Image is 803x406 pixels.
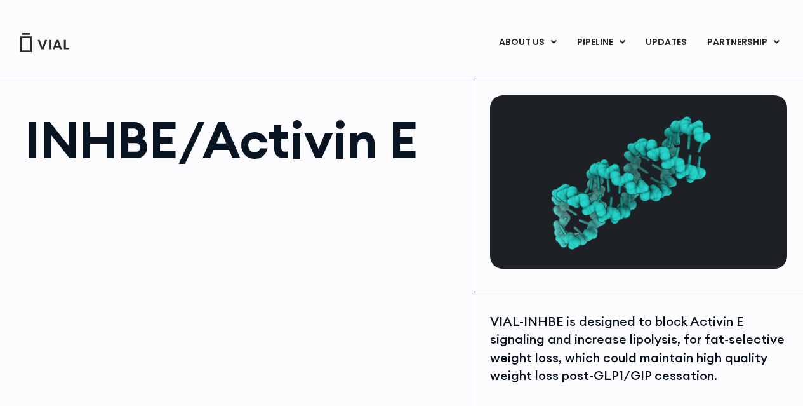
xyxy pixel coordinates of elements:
[490,313,787,385] div: VIAL-INHBE is designed to block Activin E signaling and increase lipolysis, for fat-selective wei...
[489,32,566,53] a: ABOUT USMenu Toggle
[19,33,70,52] img: Vial Logo
[25,114,461,165] h1: INHBE/Activin E
[697,32,790,53] a: PARTNERSHIPMenu Toggle
[635,32,696,53] a: UPDATES
[567,32,635,53] a: PIPELINEMenu Toggle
